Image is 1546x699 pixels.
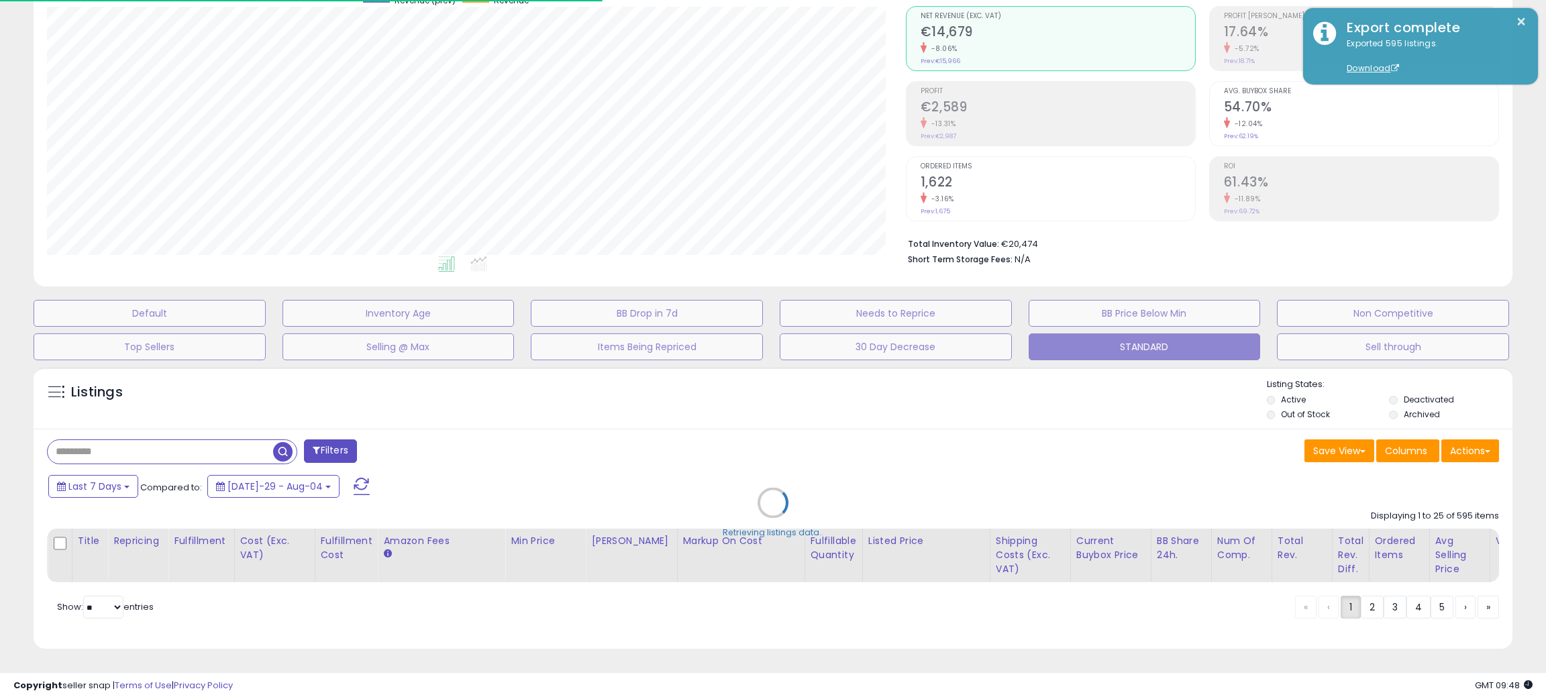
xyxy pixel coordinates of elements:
[921,57,960,65] small: Prev: €15,966
[1224,132,1258,140] small: Prev: 62.19%
[723,526,823,538] div: Retrieving listings data..
[908,238,999,250] b: Total Inventory Value:
[921,207,950,215] small: Prev: 1,675
[927,119,956,129] small: -13.31%
[1224,163,1498,170] span: ROI
[921,99,1195,117] h2: €2,589
[1230,44,1259,54] small: -5.72%
[1224,99,1498,117] h2: 54.70%
[908,235,1489,251] li: €20,474
[1230,194,1261,204] small: -11.89%
[921,132,956,140] small: Prev: €2,987
[1337,18,1528,38] div: Export complete
[1516,13,1527,30] button: ×
[1224,174,1498,193] h2: 61.43%
[1224,13,1498,20] span: Profit [PERSON_NAME]
[282,333,515,360] button: Selling @ Max
[115,679,172,692] a: Terms of Use
[921,163,1195,170] span: Ordered Items
[1277,300,1509,327] button: Non Competitive
[13,679,62,692] strong: Copyright
[1337,38,1528,75] div: Exported 595 listings.
[174,679,233,692] a: Privacy Policy
[780,300,1012,327] button: Needs to Reprice
[927,44,958,54] small: -8.06%
[1475,679,1533,692] span: 2025-08-12 09:48 GMT
[1224,207,1259,215] small: Prev: 69.72%
[921,13,1195,20] span: Net Revenue (Exc. VAT)
[13,680,233,692] div: seller snap | |
[34,333,266,360] button: Top Sellers
[1224,57,1255,65] small: Prev: 18.71%
[1347,62,1399,74] a: Download
[282,300,515,327] button: Inventory Age
[921,24,1195,42] h2: €14,679
[921,174,1195,193] h2: 1,622
[927,194,954,204] small: -3.16%
[1029,333,1261,360] button: STANDARD
[1277,333,1509,360] button: Sell through
[1029,300,1261,327] button: BB Price Below Min
[780,333,1012,360] button: 30 Day Decrease
[1015,253,1031,266] span: N/A
[34,300,266,327] button: Default
[908,254,1013,265] b: Short Term Storage Fees:
[1224,24,1498,42] h2: 17.64%
[921,88,1195,95] span: Profit
[531,333,763,360] button: Items Being Repriced
[1224,88,1498,95] span: Avg. Buybox Share
[531,300,763,327] button: BB Drop in 7d
[1230,119,1263,129] small: -12.04%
